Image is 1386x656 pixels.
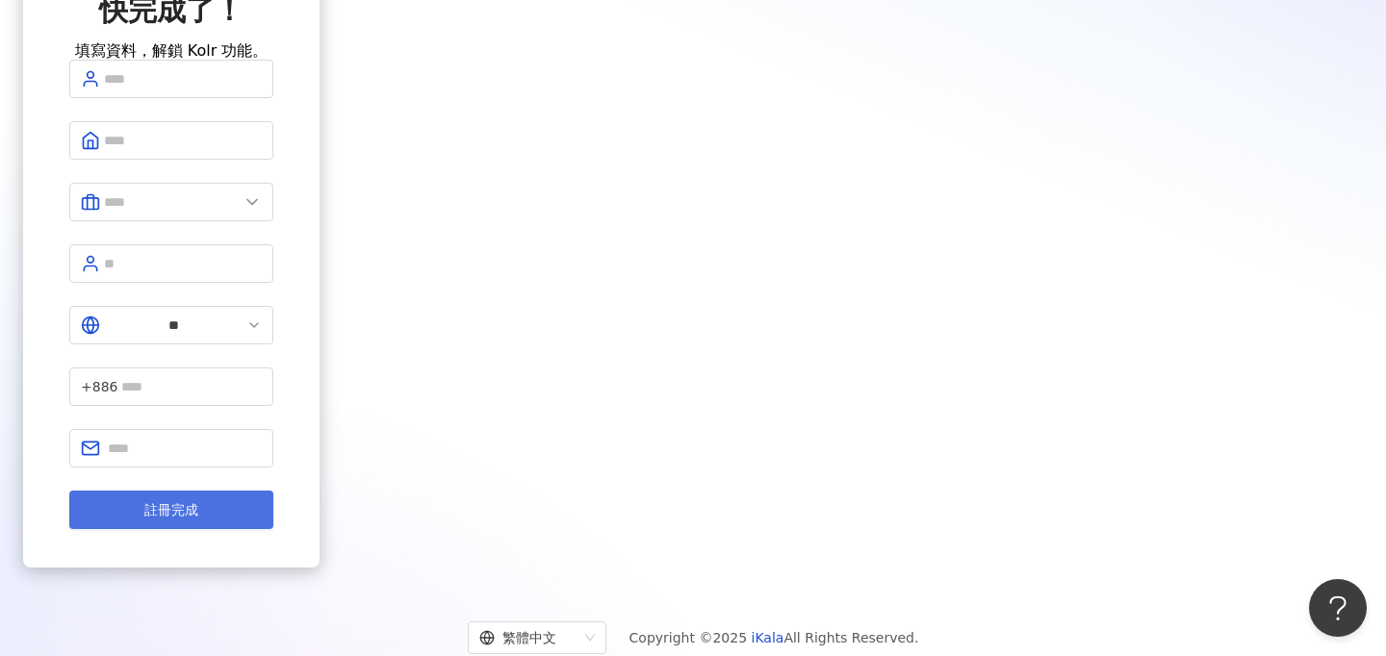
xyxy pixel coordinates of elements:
div: 繁體中文 [479,622,577,653]
span: Copyright © 2025 All Rights Reserved. [629,626,919,649]
span: +886 [81,376,117,397]
iframe: Help Scout Beacon - Open [1309,579,1367,637]
span: 註冊完成 [144,502,198,517]
button: 註冊完成 [69,491,273,529]
span: 填寫資料，解鎖 Kolr 功能。 [75,41,269,60]
a: iKala [752,630,784,645]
